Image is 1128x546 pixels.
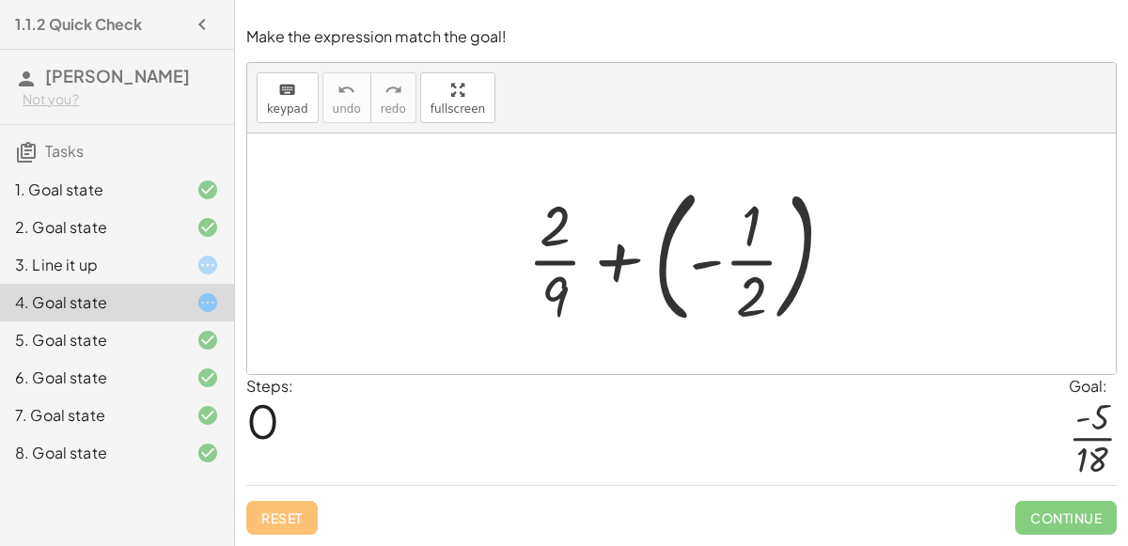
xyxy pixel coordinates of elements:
[420,72,495,123] button: fullscreen
[45,65,190,86] span: [PERSON_NAME]
[384,79,402,101] i: redo
[431,102,485,116] span: fullscreen
[333,102,361,116] span: undo
[23,90,219,109] div: Not you?
[257,72,319,123] button: keyboardkeypad
[15,329,166,351] div: 5. Goal state
[15,404,166,427] div: 7. Goal state
[196,216,219,239] i: Task finished and correct.
[15,13,142,36] h4: 1.1.2 Quick Check
[1069,375,1117,398] div: Goal:
[196,442,219,464] i: Task finished and correct.
[370,72,416,123] button: redoredo
[381,102,406,116] span: redo
[278,79,296,101] i: keyboard
[15,367,166,389] div: 6. Goal state
[15,442,166,464] div: 8. Goal state
[267,102,308,116] span: keypad
[196,367,219,389] i: Task finished and correct.
[196,254,219,276] i: Task started.
[196,291,219,314] i: Task started.
[322,72,371,123] button: undoundo
[45,141,84,161] span: Tasks
[196,404,219,427] i: Task finished and correct.
[246,376,293,396] label: Steps:
[246,392,279,449] span: 0
[15,179,166,201] div: 1. Goal state
[15,254,166,276] div: 3. Line it up
[196,179,219,201] i: Task finished and correct.
[15,291,166,314] div: 4. Goal state
[196,329,219,351] i: Task finished and correct.
[337,79,355,101] i: undo
[15,216,166,239] div: 2. Goal state
[246,26,1117,48] p: Make the expression match the goal!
